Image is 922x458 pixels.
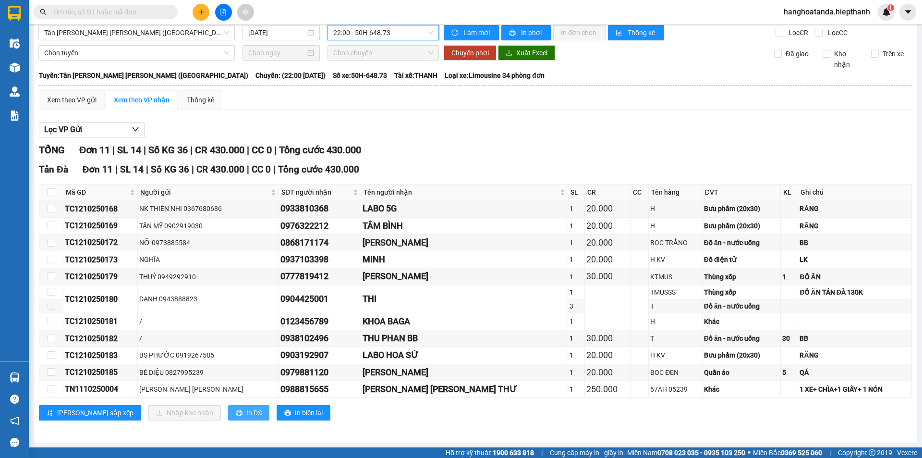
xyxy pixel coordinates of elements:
[568,185,585,200] th: SL
[79,144,110,156] span: Đơn 11
[782,333,797,344] div: 30
[63,251,138,268] td: TC1210250173
[139,254,277,265] div: NGHĨA
[704,333,779,344] div: Đồ ăn - nước uống
[39,144,65,156] span: TỔNG
[650,287,701,297] div: TMUSSS
[363,292,566,306] div: THI
[10,395,19,404] span: question-circle
[649,185,703,200] th: Tên hàng
[704,301,779,311] div: Đồ ăn - nước uống
[748,451,751,455] span: ⚪️
[586,219,629,233] div: 20.000
[280,383,359,396] div: 0988815655
[220,9,227,15] span: file-add
[139,237,277,248] div: NỠ 0973885584
[10,87,20,97] img: warehouse-icon
[361,218,568,235] td: TÂM BÌNH
[279,200,361,217] td: 0933810368
[704,221,779,231] div: Bưu phẩm (20x30)
[650,316,701,327] div: H
[800,254,910,265] div: LK
[112,144,115,156] span: |
[704,316,779,327] div: Khác
[394,70,437,81] span: Tài xế: THANH
[8,6,21,21] img: logo-vxr
[333,70,387,81] span: Số xe: 50H-648.73
[63,313,138,330] td: TC1210250181
[63,268,138,285] td: TC1210250179
[280,348,359,362] div: 0903192907
[650,384,701,395] div: 67AH 05239
[650,221,701,231] div: H
[277,405,330,421] button: printerIn biên lai
[782,367,797,378] div: 5
[879,49,908,59] span: Trên xe
[586,332,629,345] div: 30.000
[899,4,916,21] button: caret-down
[650,237,701,248] div: BỌC TRẮNG
[248,48,305,58] input: Chọn ngày
[248,27,305,38] input: 12/10/2025
[550,447,625,458] span: Cung cấp máy in - giấy in:
[553,25,606,40] button: In đơn chọn
[280,219,359,233] div: 0976322212
[586,270,629,283] div: 30.000
[704,384,779,395] div: Khác
[444,45,497,61] button: Chuyển phơi
[247,164,249,175] span: |
[215,4,232,21] button: file-add
[798,185,911,200] th: Ghi chú
[782,272,797,282] div: 1
[570,367,583,378] div: 1
[279,218,361,235] td: 0976322212
[146,164,148,175] span: |
[882,8,891,16] img: icon-new-feature
[63,347,138,364] td: TC1210250183
[255,70,326,81] span: Chuyến: (22:00 [DATE])
[800,287,910,297] div: ĐỒ ĂN TẢN ĐÀ 130K
[800,333,910,344] div: BB
[242,9,249,15] span: aim
[274,144,277,156] span: |
[800,237,910,248] div: BB
[361,381,568,398] td: NGUYỄN BÙI ANH THƯ
[781,449,822,457] strong: 0369 525 060
[148,144,188,156] span: Số KG 36
[586,236,629,249] div: 20.000
[246,408,262,418] span: In DS
[704,287,779,297] div: Thùng xốp
[57,408,133,418] span: [PERSON_NAME] sắp xếp
[516,48,547,58] span: Xuất Excel
[63,364,138,381] td: TC1210250185
[140,187,269,198] span: Người gửi
[444,25,499,40] button: syncLàm mới
[139,272,277,282] div: THUỶ 0949292910
[463,27,491,38] span: Làm mới
[247,144,249,156] span: |
[280,202,359,215] div: 0933810368
[144,144,146,156] span: |
[363,315,566,328] div: KHOA BAGA
[139,316,277,327] div: /
[236,409,243,417] span: printer
[39,164,68,175] span: Tản Đà
[627,447,745,458] span: Miền Nam
[279,364,361,381] td: 0979881120
[361,330,568,347] td: THU PHAN BB
[63,285,138,313] td: TC1210250180
[190,144,193,156] span: |
[120,164,144,175] span: SL 14
[570,237,583,248] div: 1
[10,416,19,425] span: notification
[703,185,781,200] th: ĐVT
[657,449,745,457] strong: 0708 023 035 - 0935 103 250
[521,27,543,38] span: In phơi
[83,164,113,175] span: Đơn 11
[139,203,277,214] div: NK THIÊN NHI 0367680686
[63,218,138,235] td: TC1210250169
[445,70,545,81] span: Loại xe: Limousine 34 phòng đơn
[192,164,194,175] span: |
[65,315,136,327] div: TC1210250181
[139,350,277,360] div: BS PHƯỚC 0919267585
